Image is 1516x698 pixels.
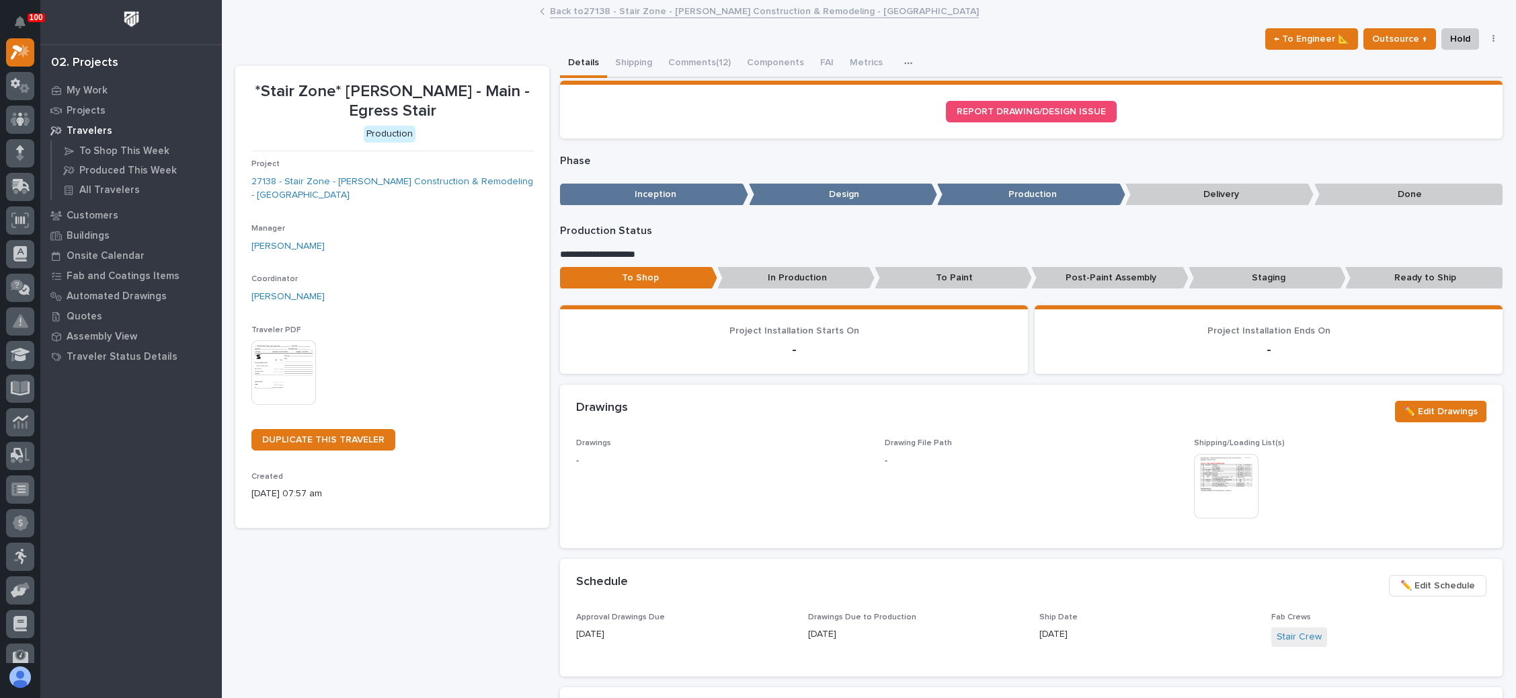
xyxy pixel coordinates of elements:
p: Post-Paint Assembly [1031,267,1189,289]
button: Metrics [842,50,891,78]
a: [PERSON_NAME] [251,290,325,304]
p: To Shop This Week [79,145,169,157]
a: DUPLICATE THIS TRAVELER [251,429,395,451]
p: Buildings [67,230,110,242]
p: To Shop [560,267,717,289]
p: - [576,342,1012,358]
div: Notifications100 [17,16,34,38]
h2: Schedule [576,575,628,590]
p: Ready to Ship [1345,267,1503,289]
span: Drawing File Path [885,439,952,447]
button: users-avatar [6,663,34,691]
div: 02. Projects [51,56,118,71]
a: Back to27138 - Stair Zone - [PERSON_NAME] Construction & Remodeling - [GEOGRAPHIC_DATA] [550,3,979,18]
button: Hold [1441,28,1479,50]
span: Fab Crews [1271,613,1311,621]
p: Design [749,184,937,206]
p: Fab and Coatings Items [67,270,179,282]
a: Projects [40,100,222,120]
p: Quotes [67,311,102,323]
p: - [576,454,869,468]
span: REPORT DRAWING/DESIGN ISSUE [957,107,1106,116]
a: Automated Drawings [40,286,222,306]
button: FAI [812,50,842,78]
a: [PERSON_NAME] [251,239,325,254]
span: Ship Date [1039,613,1078,621]
a: Stair Crew [1277,630,1322,644]
h2: Drawings [576,401,628,416]
p: [DATE] 07:57 am [251,487,533,501]
p: Delivery [1125,184,1314,206]
p: Travelers [67,125,112,137]
a: REPORT DRAWING/DESIGN ISSUE [946,101,1117,122]
a: Traveler Status Details [40,346,222,366]
a: 27138 - Stair Zone - [PERSON_NAME] Construction & Remodeling - [GEOGRAPHIC_DATA] [251,175,533,203]
span: Project [251,160,280,168]
button: ✏️ Edit Schedule [1389,575,1486,596]
button: Notifications [6,8,34,36]
p: Phase [560,155,1503,167]
span: Drawings Due to Production [808,613,916,621]
p: - [885,454,887,468]
span: Created [251,473,283,481]
a: Customers [40,205,222,225]
p: Customers [67,210,118,222]
p: Traveler Status Details [67,351,177,363]
p: Inception [560,184,748,206]
a: Onsite Calendar [40,245,222,266]
a: To Shop This Week [52,141,222,160]
span: Outsource ↑ [1372,31,1427,47]
span: DUPLICATE THIS TRAVELER [262,435,385,444]
span: Shipping/Loading List(s) [1194,439,1285,447]
img: Workspace Logo [119,7,144,32]
p: Onsite Calendar [67,250,145,262]
p: In Production [717,267,875,289]
span: ✏️ Edit Schedule [1400,578,1475,594]
span: Project Installation Starts On [729,326,859,336]
button: Outsource ↑ [1363,28,1436,50]
span: Traveler PDF [251,326,301,334]
span: Manager [251,225,285,233]
a: Buildings [40,225,222,245]
span: Approval Drawings Due [576,613,665,621]
a: Fab and Coatings Items [40,266,222,286]
p: [DATE] [1039,627,1254,642]
button: ✏️ Edit Drawings [1395,401,1486,422]
a: All Travelers [52,180,222,199]
p: Production [937,184,1125,206]
p: Projects [67,105,106,117]
p: Done [1314,184,1503,206]
button: Comments (12) [660,50,739,78]
p: All Travelers [79,184,140,196]
a: Quotes [40,306,222,326]
p: Staging [1189,267,1346,289]
p: [DATE] [808,627,1023,642]
p: To Paint [875,267,1032,289]
p: Produced This Week [79,165,177,177]
span: Coordinator [251,275,298,283]
div: Production [364,126,415,143]
a: My Work [40,80,222,100]
button: Details [560,50,607,78]
span: ✏️ Edit Drawings [1404,403,1478,420]
button: ← To Engineer 📐 [1265,28,1358,50]
p: - [1051,342,1486,358]
p: 100 [30,13,43,22]
p: *Stair Zone* [PERSON_NAME] - Main - Egress Stair [251,82,533,121]
a: Assembly View [40,326,222,346]
a: Travelers [40,120,222,141]
p: Automated Drawings [67,290,167,303]
span: Hold [1450,31,1470,47]
span: ← To Engineer 📐 [1274,31,1349,47]
span: Project Installation Ends On [1207,326,1330,336]
button: Components [739,50,812,78]
p: My Work [67,85,108,97]
span: Drawings [576,439,611,447]
a: Produced This Week [52,161,222,180]
p: [DATE] [576,627,791,642]
p: Production Status [560,225,1503,237]
p: Assembly View [67,331,137,343]
button: Shipping [607,50,660,78]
